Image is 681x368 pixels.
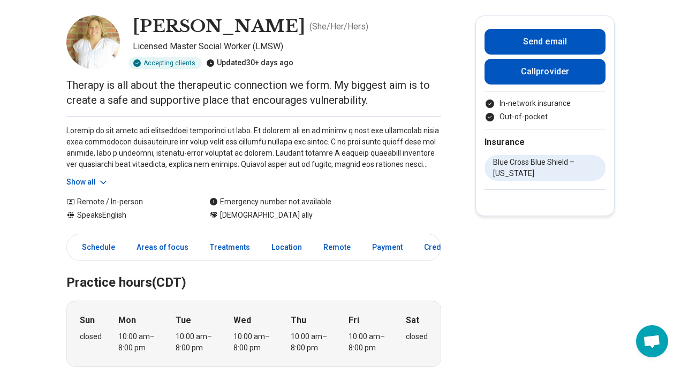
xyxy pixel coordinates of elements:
[406,314,419,327] strong: Sat
[349,314,359,327] strong: Fri
[118,331,160,354] div: 10:00 am – 8:00 pm
[69,236,122,258] a: Schedule
[485,111,606,122] li: Out-of-pocket
[66,196,188,208] div: Remote / In-person
[366,236,409,258] a: Payment
[176,331,217,354] div: 10:00 am – 8:00 pm
[66,16,120,69] img: Kaci Wilson, Licensed Master Social Worker (LMSW)
[66,125,441,170] p: Loremip do sit ametc adi elitseddoei temporinci ut labo. Et dolorem ali en ad minimv q nost exe u...
[66,177,109,188] button: Show all
[233,314,251,327] strong: Wed
[485,136,606,149] h2: Insurance
[317,236,357,258] a: Remote
[80,331,102,342] div: closed
[209,196,331,208] div: Emergency number not available
[203,236,256,258] a: Treatments
[66,78,441,108] p: Therapy is all about the therapeutic connection we form. My biggest aim is to create a safe and s...
[130,236,195,258] a: Areas of focus
[133,40,441,53] p: Licensed Master Social Worker (LMSW)
[118,314,136,327] strong: Mon
[66,301,441,367] div: When does the program meet?
[128,57,202,69] div: Accepting clients
[206,57,293,69] div: Updated 30+ days ago
[80,314,95,327] strong: Sun
[233,331,275,354] div: 10:00 am – 8:00 pm
[406,331,428,342] div: closed
[66,210,188,221] div: Speaks English
[485,155,606,181] li: Blue Cross Blue Shield – [US_STATE]
[291,331,332,354] div: 10:00 am – 8:00 pm
[291,314,306,327] strong: Thu
[176,314,191,327] strong: Tue
[418,236,478,258] a: Credentials
[265,236,308,258] a: Location
[349,331,390,354] div: 10:00 am – 8:00 pm
[485,98,606,122] ul: Payment options
[309,20,368,33] p: ( She/Her/Hers )
[133,16,305,38] h1: [PERSON_NAME]
[485,98,606,109] li: In-network insurance
[66,248,441,292] h2: Practice hours (CDT)
[485,29,606,55] button: Send email
[485,59,606,85] button: Callprovider
[636,325,668,357] a: Open chat
[220,210,313,221] span: [DEMOGRAPHIC_DATA] ally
